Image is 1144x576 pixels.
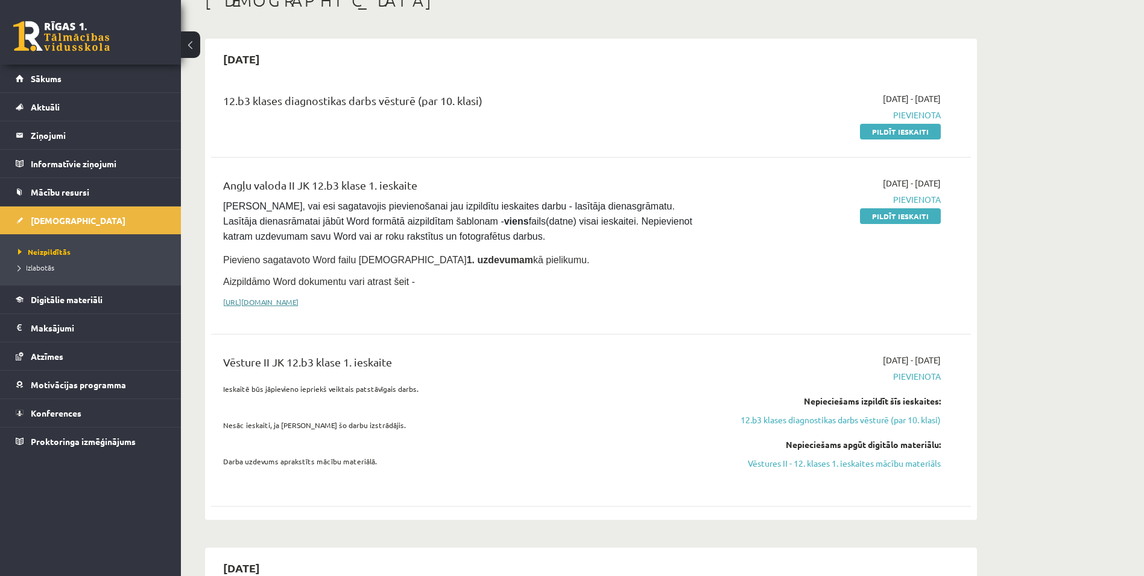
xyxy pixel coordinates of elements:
a: Pildīt ieskaiti [860,124,941,139]
p: Darba uzdevums aprakstīts mācību materiālā. [223,456,695,467]
a: Sākums [16,65,166,92]
a: Pildīt ieskaiti [860,208,941,224]
a: Ziņojumi [16,121,166,149]
a: Vēstures II - 12. klases 1. ieskaites mācību materiāls [713,457,941,470]
span: Aizpildāmo Word dokumentu vari atrast šeit - [223,277,415,287]
span: Proktoringa izmēģinājums [31,436,136,447]
strong: viens [504,216,529,226]
span: Pievieno sagatavoto Word failu [DEMOGRAPHIC_DATA] kā pielikumu. [223,255,589,265]
a: Proktoringa izmēģinājums [16,427,166,455]
span: Aktuāli [31,101,60,112]
span: Digitālie materiāli [31,294,103,305]
span: [DATE] - [DATE] [883,354,941,366]
legend: Maksājumi [31,314,166,342]
a: Maksājumi [16,314,166,342]
span: Izlabotās [18,263,54,272]
div: Angļu valoda II JK 12.b3 klase 1. ieskaite [223,177,695,199]
span: Pievienota [713,370,941,383]
span: Motivācijas programma [31,379,126,390]
span: Pievienota [713,109,941,121]
a: 12.b3 klases diagnostikas darbs vēsturē (par 10. klasi) [713,414,941,426]
div: 12.b3 klases diagnostikas darbs vēsturē (par 10. klasi) [223,92,695,115]
a: Atzīmes [16,342,166,370]
a: Informatīvie ziņojumi [16,150,166,178]
a: [URL][DOMAIN_NAME] [223,297,299,307]
span: Pievienota [713,193,941,206]
span: [DATE] - [DATE] [883,92,941,105]
span: Sākums [31,73,62,84]
span: Atzīmes [31,351,63,362]
a: Motivācijas programma [16,371,166,398]
a: Izlabotās [18,262,169,273]
div: Nepieciešams apgūt digitālo materiālu: [713,438,941,451]
span: [PERSON_NAME], vai esi sagatavojis pievienošanai jau izpildītu ieskaites darbu - lasītāja dienasg... [223,201,695,242]
div: Nepieciešams izpildīt šīs ieskaites: [713,395,941,408]
a: Digitālie materiāli [16,286,166,313]
a: Konferences [16,399,166,427]
p: Nesāc ieskaiti, ja [PERSON_NAME] šo darbu izstrādājis. [223,420,695,430]
span: Mācību resursi [31,187,89,197]
a: Aktuāli [16,93,166,121]
span: Konferences [31,408,81,418]
span: Neizpildītās [18,247,71,257]
h2: [DATE] [211,45,272,73]
a: [DEMOGRAPHIC_DATA] [16,206,166,234]
legend: Informatīvie ziņojumi [31,150,166,178]
div: Vēsture II JK 12.b3 klase 1. ieskaite [223,354,695,376]
legend: Ziņojumi [31,121,166,149]
span: [DEMOGRAPHIC_DATA] [31,215,125,226]
a: Neizpildītās [18,246,169,257]
a: Mācību resursi [16,178,166,206]
strong: 1. uzdevumam [467,255,533,265]
p: Ieskaitē būs jāpievieno iepriekš veiktais patstāvīgais darbs. [223,383,695,394]
a: Rīgas 1. Tālmācības vidusskola [13,21,110,51]
span: [DATE] - [DATE] [883,177,941,190]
